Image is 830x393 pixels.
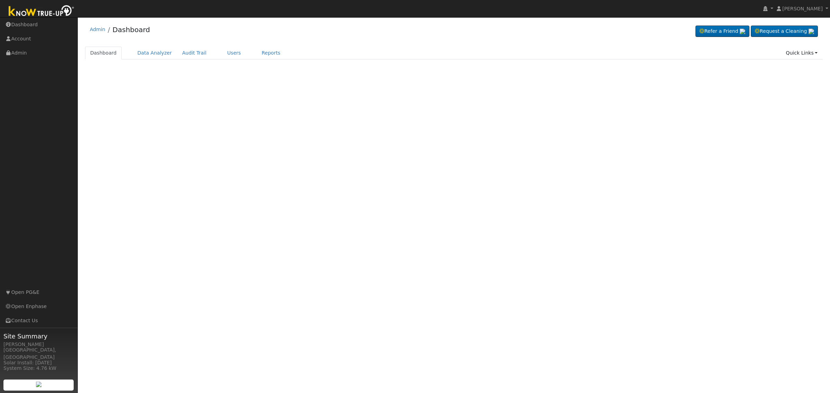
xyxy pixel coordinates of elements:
div: [PERSON_NAME] [3,341,74,348]
img: retrieve [36,382,41,387]
span: Site Summary [3,332,74,341]
a: Dashboard [112,26,150,34]
div: System Size: 4.76 kW [3,365,74,372]
a: Dashboard [85,47,122,59]
img: retrieve [740,29,745,34]
div: Solar Install: [DATE] [3,359,74,366]
img: Know True-Up [5,4,78,19]
img: retrieve [809,29,814,34]
a: Audit Trail [177,47,212,59]
a: Quick Links [781,47,823,59]
a: Users [222,47,246,59]
a: Reports [257,47,286,59]
a: Admin [90,27,105,32]
span: [PERSON_NAME] [782,6,823,11]
a: Data Analyzer [132,47,177,59]
a: Request a Cleaning [751,26,818,37]
a: Refer a Friend [695,26,749,37]
div: [GEOGRAPHIC_DATA], [GEOGRAPHIC_DATA] [3,346,74,361]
